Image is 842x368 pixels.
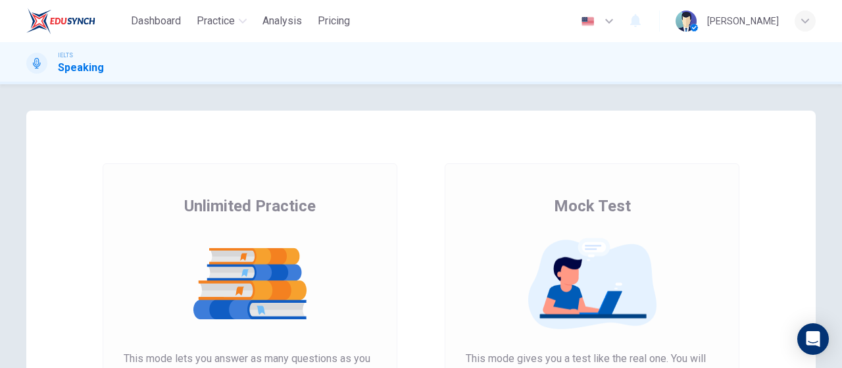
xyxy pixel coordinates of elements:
[26,8,95,34] img: EduSynch logo
[184,196,316,217] span: Unlimited Practice
[797,323,829,355] div: Open Intercom Messenger
[676,11,697,32] img: Profile picture
[312,9,355,33] button: Pricing
[257,9,307,33] button: Analysis
[26,8,126,34] a: EduSynch logo
[126,9,186,33] button: Dashboard
[191,9,252,33] button: Practice
[131,13,181,29] span: Dashboard
[58,51,73,60] span: IELTS
[580,16,596,26] img: en
[58,60,104,76] h1: Speaking
[197,13,235,29] span: Practice
[554,196,631,217] span: Mock Test
[707,13,779,29] div: [PERSON_NAME]
[318,13,350,29] span: Pricing
[262,13,302,29] span: Analysis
